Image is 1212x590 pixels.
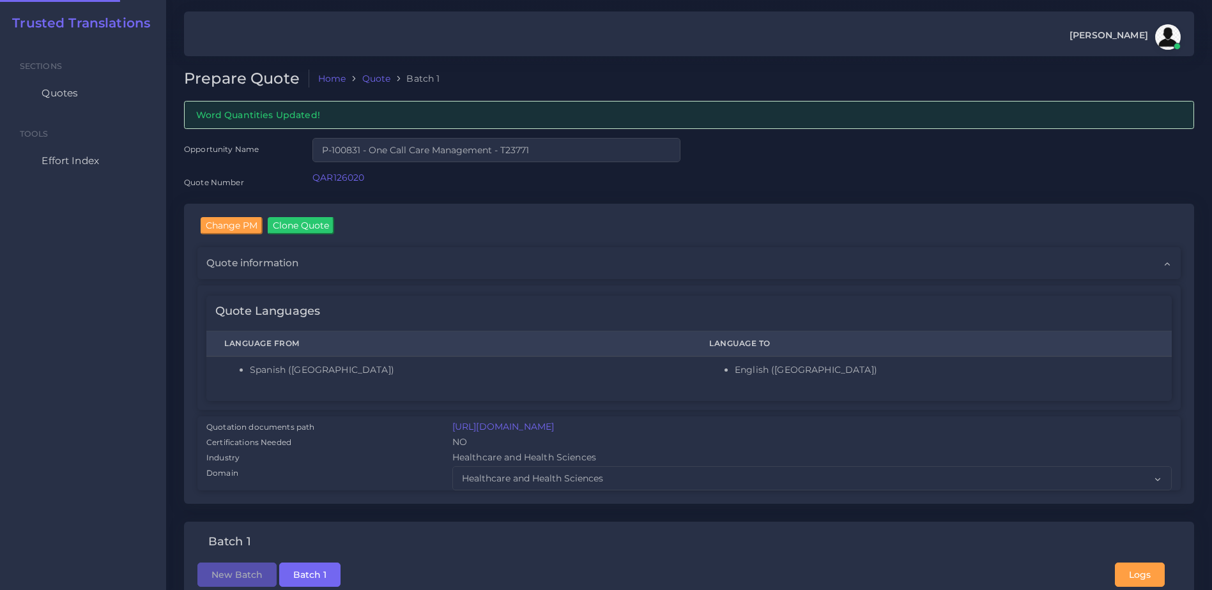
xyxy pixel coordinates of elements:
button: Logs [1115,563,1165,587]
span: Effort Index [42,154,99,168]
img: avatar [1155,24,1181,50]
li: English ([GEOGRAPHIC_DATA]) [735,363,1154,377]
label: Quotation documents path [206,421,314,433]
label: Industry [206,452,240,464]
h4: Quote Languages [215,305,320,319]
a: New Batch [197,568,277,580]
span: Quotes [42,86,78,100]
h2: Prepare Quote [184,70,309,88]
span: Quote information [206,256,298,270]
span: Tools [20,129,49,139]
a: Effort Index [10,147,157,174]
div: Quote information [197,247,1181,279]
a: QAR126020 [312,172,364,183]
input: Change PM [201,217,263,234]
a: [PERSON_NAME]avatar [1063,24,1185,50]
div: NO [443,435,1181,451]
div: Word Quantities Updated! [184,101,1194,128]
a: Trusted Translations [3,15,150,31]
span: Logs [1129,569,1151,580]
button: New Batch [197,563,277,587]
a: Quotes [10,80,157,107]
label: Opportunity Name [184,144,259,155]
label: Domain [206,467,238,479]
label: Certifications Needed [206,437,291,448]
th: Language From [206,331,691,357]
label: Quote Number [184,177,244,188]
span: [PERSON_NAME] [1070,31,1148,40]
div: Healthcare and Health Sciences [443,451,1181,466]
li: Batch 1 [390,72,440,85]
th: Language To [691,331,1172,357]
span: Sections [20,61,62,71]
button: Batch 1 [279,563,341,587]
a: Batch 1 [279,568,341,580]
li: Spanish ([GEOGRAPHIC_DATA]) [250,363,673,377]
a: Home [318,72,346,85]
h4: Batch 1 [208,535,251,549]
a: [URL][DOMAIN_NAME] [452,421,555,432]
a: Quote [362,72,391,85]
input: Clone Quote [268,217,334,234]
